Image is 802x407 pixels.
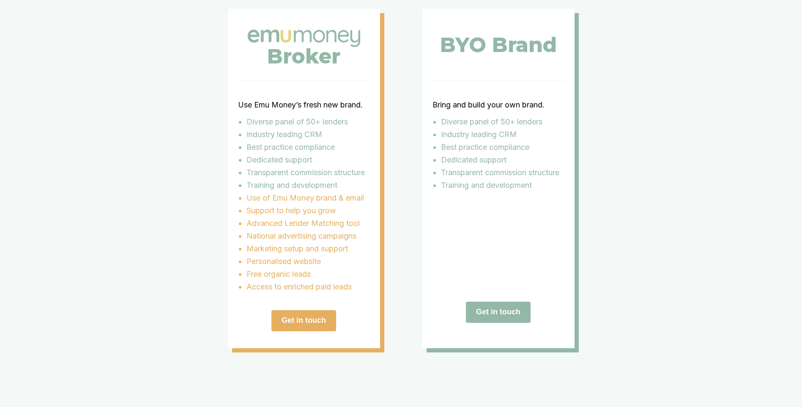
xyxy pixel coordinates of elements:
img: Broker [245,27,363,49]
p: Best practice compliance [246,141,370,154]
h3: BYO Brand [440,38,557,51]
p: Bring and build your own brand. [432,99,564,111]
p: Training and development [441,179,564,192]
p: Transparent commission structure [246,166,370,179]
p: Use of Emu Money brand & email [246,192,370,204]
p: Diverse panel of 50+ lenders [246,115,370,128]
button: Get in touch [466,302,531,323]
p: National advertising campaigns [246,230,370,242]
p: Industry leading CRM [441,128,564,141]
p: Free organic leads [246,268,370,280]
p: Support to help you grow [246,204,370,217]
p: Best practice compliance [441,141,564,154]
p: Advanced Lender Matching tool [246,217,370,230]
p: Dedicated support [441,154,564,166]
p: Diverse panel of 50+ lenders [441,115,564,128]
p: Access to enriched paid leads [246,280,370,293]
p: Personalised website [246,255,370,268]
button: Get in touch [271,310,336,331]
p: Training and development [246,179,370,192]
p: Industry leading CRM [246,128,370,141]
h3: Broker [267,50,340,63]
p: Dedicated support [246,154,370,166]
p: Marketing setup and support [246,242,370,255]
p: Transparent commission structure [441,166,564,179]
p: Use Emu Money’s fresh new brand. [238,99,370,111]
